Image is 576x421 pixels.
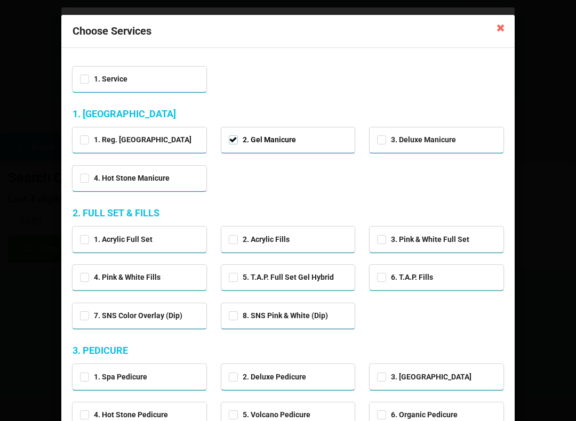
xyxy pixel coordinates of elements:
[73,108,503,120] div: 1. [GEOGRAPHIC_DATA]
[80,174,170,183] label: 4. Hot Stone Manicure
[80,373,147,382] label: 1. Spa Pedicure
[80,311,182,320] label: 7. SNS Color Overlay (Dip)
[229,373,306,382] label: 2. Deluxe Pedicure
[377,135,456,144] label: 3. Deluxe Manicure
[377,410,458,419] label: 6. Organic Pedicure
[377,373,471,382] label: 3. [GEOGRAPHIC_DATA]
[229,311,328,320] label: 8. SNS Pink & White (Dip)
[61,15,515,48] div: Choose Services
[229,273,334,282] label: 5. T.A.P. Full Set Gel Hybrid
[73,344,503,357] div: 3. PEDICURE
[80,410,168,419] label: 4. Hot Stone Pedicure
[80,273,161,282] label: 4. Pink & White Fills
[80,235,153,244] label: 1. Acrylic Full Set
[377,273,433,282] label: 6. T.A.P. Fills
[80,135,191,144] label: 1. Reg. [GEOGRAPHIC_DATA]
[229,235,290,244] label: 2. Acrylic Fills
[80,75,127,84] label: 1. Service
[229,135,296,144] label: 2. Gel Manicure
[229,410,310,419] label: 5. Volcano Pedicure
[377,235,469,244] label: 3. Pink & White Full Set
[73,207,503,219] div: 2. FULL SET & FILLS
